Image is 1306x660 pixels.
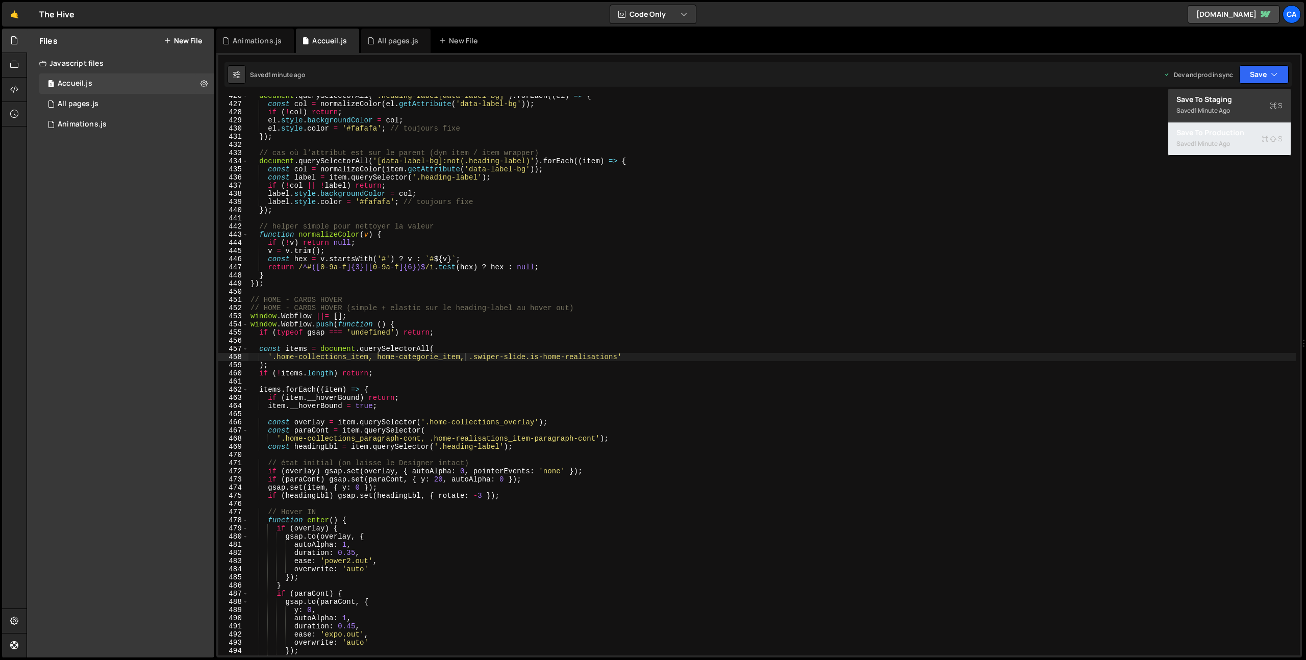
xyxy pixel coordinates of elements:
div: 478 [218,516,248,524]
div: Accueil.js [312,36,347,46]
div: 465 [218,410,248,418]
div: 440 [218,206,248,214]
div: 490 [218,614,248,622]
div: 1 minute ago [1194,106,1230,115]
div: 471 [218,459,248,467]
div: 477 [218,508,248,516]
div: 473 [218,475,248,484]
div: 433 [218,149,248,157]
div: 482 [218,549,248,557]
div: 483 [218,557,248,565]
div: 452 [218,304,248,312]
div: 444 [218,239,248,247]
div: 456 [218,337,248,345]
div: 436 [218,173,248,182]
div: 426 [218,92,248,100]
div: All pages.js [58,99,98,109]
div: 488 [218,598,248,606]
div: 17034/46803.js [39,94,214,114]
div: 1 minute ago [268,70,305,79]
div: Save to Production [1176,128,1283,138]
div: 457 [218,345,248,353]
div: 461 [218,377,248,386]
div: 493 [218,639,248,647]
div: 486 [218,581,248,590]
div: Saved [1176,105,1283,117]
div: 435 [218,165,248,173]
div: Javascript files [27,53,214,73]
div: Accueil.js [58,79,92,88]
div: 467 [218,426,248,435]
div: 439 [218,198,248,206]
div: 442 [218,222,248,231]
div: 470 [218,451,248,459]
div: 454 [218,320,248,328]
a: Ca [1283,5,1301,23]
div: 472 [218,467,248,475]
div: 489 [218,606,248,614]
div: 443 [218,231,248,239]
div: 476 [218,500,248,508]
div: 453 [218,312,248,320]
div: New File [439,36,482,46]
div: 430 [218,124,248,133]
div: 437 [218,182,248,190]
div: Saved [1176,138,1283,150]
div: 438 [218,190,248,198]
div: 466 [218,418,248,426]
div: Animations.js [233,36,282,46]
span: S [1262,134,1283,144]
div: 447 [218,263,248,271]
a: [DOMAIN_NAME] [1188,5,1279,23]
div: 480 [218,532,248,541]
div: 455 [218,328,248,337]
div: 431 [218,133,248,141]
div: 446 [218,255,248,263]
div: 427 [218,100,248,108]
div: Saved [250,70,305,79]
div: 1 minute ago [1194,139,1230,148]
div: 445 [218,247,248,255]
div: 441 [218,214,248,222]
div: 494 [218,647,248,655]
div: 463 [218,394,248,402]
div: Dev and prod in sync [1164,70,1233,79]
div: 448 [218,271,248,280]
div: 429 [218,116,248,124]
div: The Hive [39,8,74,20]
div: Animations.js [58,120,107,129]
div: 462 [218,386,248,394]
button: New File [164,37,202,45]
div: Save to Staging [1176,94,1283,105]
button: Save to ProductionS Saved1 minute ago [1168,122,1291,156]
div: 479 [218,524,248,532]
h2: Files [39,35,58,46]
div: 491 [218,622,248,630]
button: Code Only [610,5,696,23]
div: 17034/46849.js [39,114,214,135]
a: 🤙 [2,2,27,27]
div: 451 [218,296,248,304]
span: S [1270,100,1283,111]
div: 484 [218,565,248,573]
div: All pages.js [378,36,418,46]
div: 474 [218,484,248,492]
button: Save to StagingS Saved1 minute ago [1168,89,1291,122]
div: 449 [218,280,248,288]
div: 434 [218,157,248,165]
div: 481 [218,541,248,549]
button: Save [1239,65,1289,84]
div: 475 [218,492,248,500]
div: 432 [218,141,248,149]
div: 459 [218,361,248,369]
div: 492 [218,630,248,639]
div: 469 [218,443,248,451]
span: 1 [48,81,54,89]
div: 468 [218,435,248,443]
div: 17034/46801.js [39,73,214,94]
div: 458 [218,353,248,361]
div: 487 [218,590,248,598]
div: 450 [218,288,248,296]
div: 428 [218,108,248,116]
